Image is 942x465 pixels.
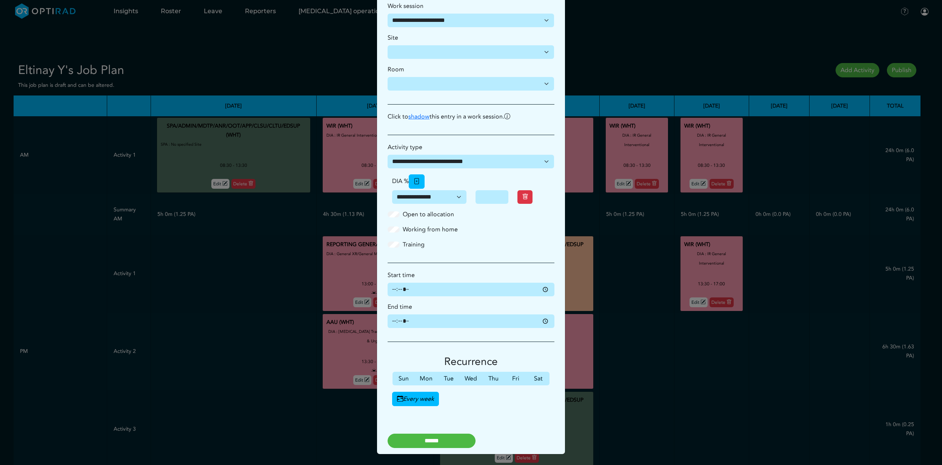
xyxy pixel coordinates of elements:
label: Working from home [403,225,458,234]
label: Open to allocation [403,210,454,219]
i: To shadow the entry is to show a duplicate in another work session. [504,112,510,121]
a: shadow [408,112,429,121]
label: Training [403,240,425,249]
label: Sun [392,372,415,385]
h3: Recurrence [388,356,554,368]
label: Tue [437,372,460,385]
label: Work session [388,2,423,11]
label: Room [388,65,404,74]
label: Mon [415,372,437,385]
label: Start time [388,271,415,280]
label: Sat [527,372,549,385]
i: Every week [392,392,439,406]
label: Fri [505,372,527,385]
p: Click to this entry in a work session. [383,112,559,121]
label: End time [388,302,412,311]
div: DIA % [388,174,554,189]
label: Wed [460,372,482,385]
label: Thu [482,372,505,385]
label: Activity type [388,143,422,152]
label: Site [388,33,398,42]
